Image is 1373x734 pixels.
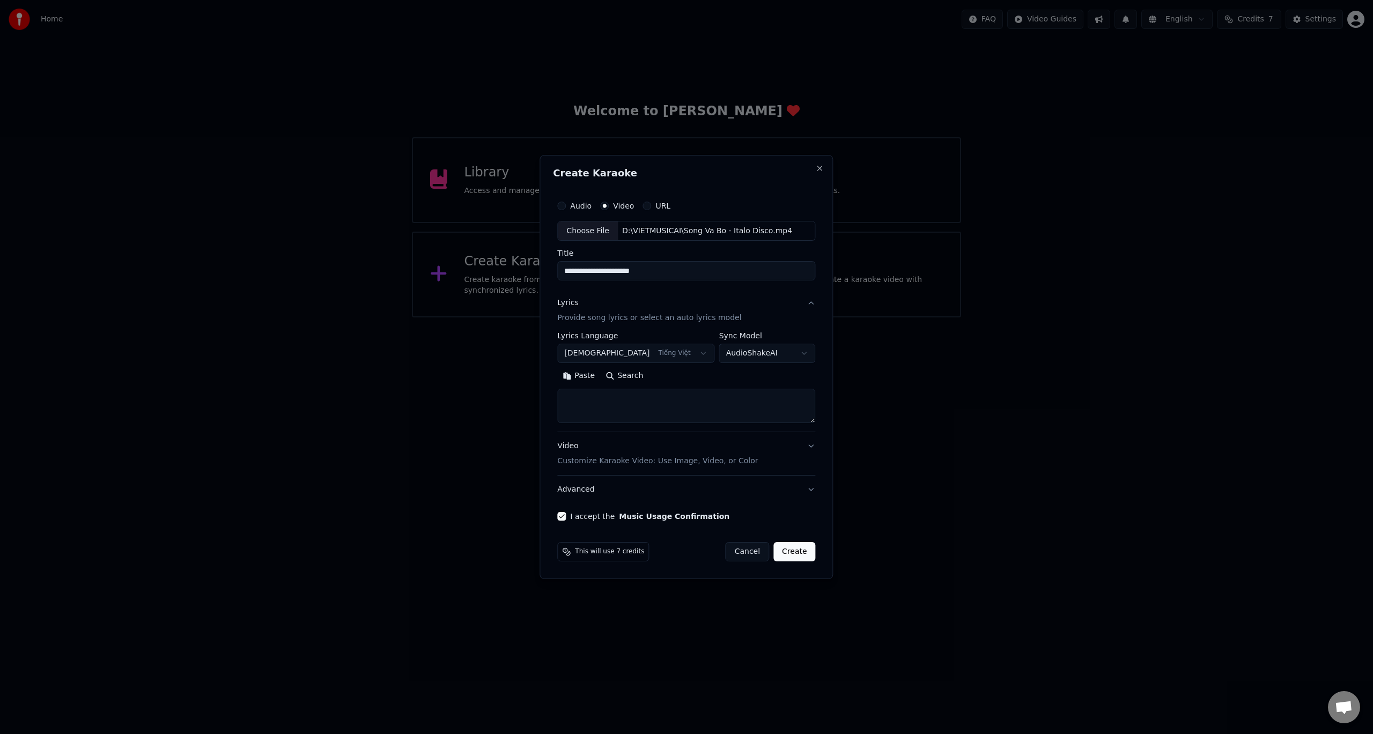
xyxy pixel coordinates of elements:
[618,226,796,236] div: D:\VIETMUSICAI\Song Va Bo - Italo Disco.mp4
[719,332,816,340] label: Sync Model
[553,168,820,178] h2: Create Karaoke
[557,332,714,340] label: Lyrics Language
[773,542,816,561] button: Create
[557,250,815,257] label: Title
[557,332,815,432] div: LyricsProvide song lyrics or select an auto lyrics model
[558,221,618,241] div: Choose File
[557,290,815,332] button: LyricsProvide song lyrics or select an auto lyrics model
[613,202,634,210] label: Video
[557,298,578,309] div: Lyrics
[619,513,729,520] button: I accept the
[600,368,648,385] button: Search
[655,202,670,210] label: URL
[557,368,600,385] button: Paste
[570,513,729,520] label: I accept the
[557,476,815,503] button: Advanced
[557,456,758,466] p: Customize Karaoke Video: Use Image, Video, or Color
[575,547,644,556] span: This will use 7 credits
[726,542,769,561] button: Cancel
[557,441,758,467] div: Video
[557,433,815,476] button: VideoCustomize Karaoke Video: Use Image, Video, or Color
[557,313,741,324] p: Provide song lyrics or select an auto lyrics model
[570,202,592,210] label: Audio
